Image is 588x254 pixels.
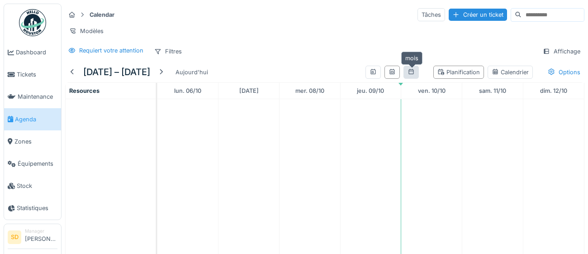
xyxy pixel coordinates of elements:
[65,24,108,38] div: Modèles
[4,86,61,108] a: Maintenance
[25,228,57,235] div: Manager
[17,182,57,190] span: Stock
[538,85,569,97] a: 12 octobre 2025
[17,70,57,79] span: Tickets
[8,230,21,244] li: SD
[4,175,61,197] a: Stock
[83,67,150,77] h5: [DATE] – [DATE]
[477,85,508,97] a: 11 octobre 2025
[416,85,448,97] a: 10 octobre 2025
[437,68,480,77] div: Planification
[401,52,422,65] div: mois
[18,159,57,168] span: Équipements
[79,46,143,55] div: Requiert votre attention
[172,85,204,97] a: 6 octobre 2025
[4,63,61,86] a: Tickets
[15,115,57,124] span: Agenda
[69,87,100,94] span: Resources
[18,92,57,101] span: Maintenance
[4,130,61,153] a: Zones
[544,66,584,79] div: Options
[17,204,57,212] span: Statistiques
[150,45,186,58] div: Filtres
[4,153,61,175] a: Équipements
[355,85,386,97] a: 9 octobre 2025
[417,8,445,21] div: Tâches
[237,85,261,97] a: 7 octobre 2025
[293,85,327,97] a: 8 octobre 2025
[8,228,57,249] a: SD Manager[PERSON_NAME]
[172,66,212,78] div: Aujourd'hui
[4,41,61,63] a: Dashboard
[492,68,529,77] div: Calendrier
[16,48,57,57] span: Dashboard
[19,9,46,36] img: Badge_color-CXgf-gQk.svg
[539,45,584,58] div: Affichage
[86,10,118,19] strong: Calendar
[449,9,507,21] div: Créer un ticket
[4,197,61,219] a: Statistiques
[14,137,57,146] span: Zones
[4,108,61,130] a: Agenda
[25,228,57,247] li: [PERSON_NAME]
